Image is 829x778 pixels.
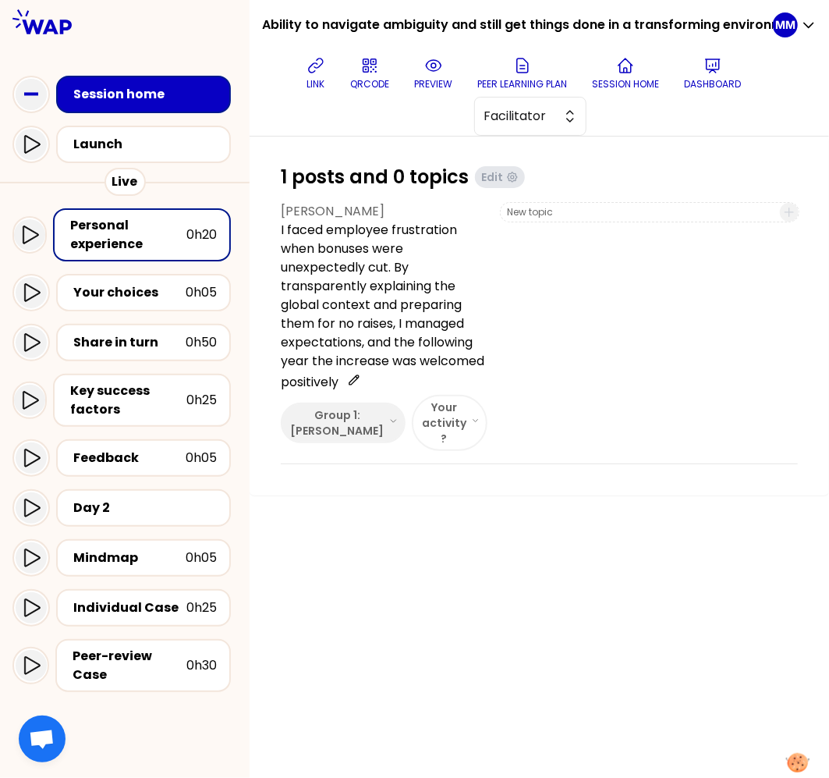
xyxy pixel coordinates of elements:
[186,333,217,352] div: 0h50
[73,85,223,104] div: Session home
[186,549,217,567] div: 0h05
[73,135,223,154] div: Launch
[281,165,469,190] h1: 1 posts and 0 topics
[684,78,741,91] p: Dashboard
[186,226,217,244] div: 0h20
[73,449,186,467] div: Feedback
[408,50,459,97] button: preview
[186,656,217,675] div: 0h30
[186,283,217,302] div: 0h05
[73,549,186,567] div: Mindmap
[281,221,487,392] p: I faced employee frustration when bonuses were unexpectedly cut. By transparently explaining the ...
[474,97,586,136] button: Facilitator
[678,50,747,97] button: Dashboard
[507,206,771,218] input: New topic
[186,449,217,467] div: 0h05
[775,17,795,33] p: MM
[73,599,186,617] div: Individual Case
[477,78,567,91] p: Peer learning plan
[475,166,525,188] button: Edit
[73,499,217,517] div: Day 2
[73,333,186,352] div: Share in turn
[414,78,452,91] p: preview
[592,78,659,91] p: Session home
[186,391,217,410] div: 0h25
[70,216,186,254] div: Personal experience
[281,403,406,443] button: Group 1: [PERSON_NAME]
[471,50,573,97] button: Peer learning plan
[300,50,331,97] button: link
[281,202,487,221] p: [PERSON_NAME]
[344,50,395,97] button: QRCODE
[19,716,66,762] div: Ouvrir le chat
[773,12,817,37] button: MM
[73,283,186,302] div: Your choices
[70,382,186,419] div: Key success factors
[307,78,325,91] p: link
[350,78,389,91] p: QRCODE
[412,395,487,451] button: Your activity ?
[186,599,217,617] div: 0h25
[484,107,554,126] span: Facilitator
[105,168,146,196] div: Live
[73,647,186,684] div: Peer-review Case
[586,50,665,97] button: Session home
